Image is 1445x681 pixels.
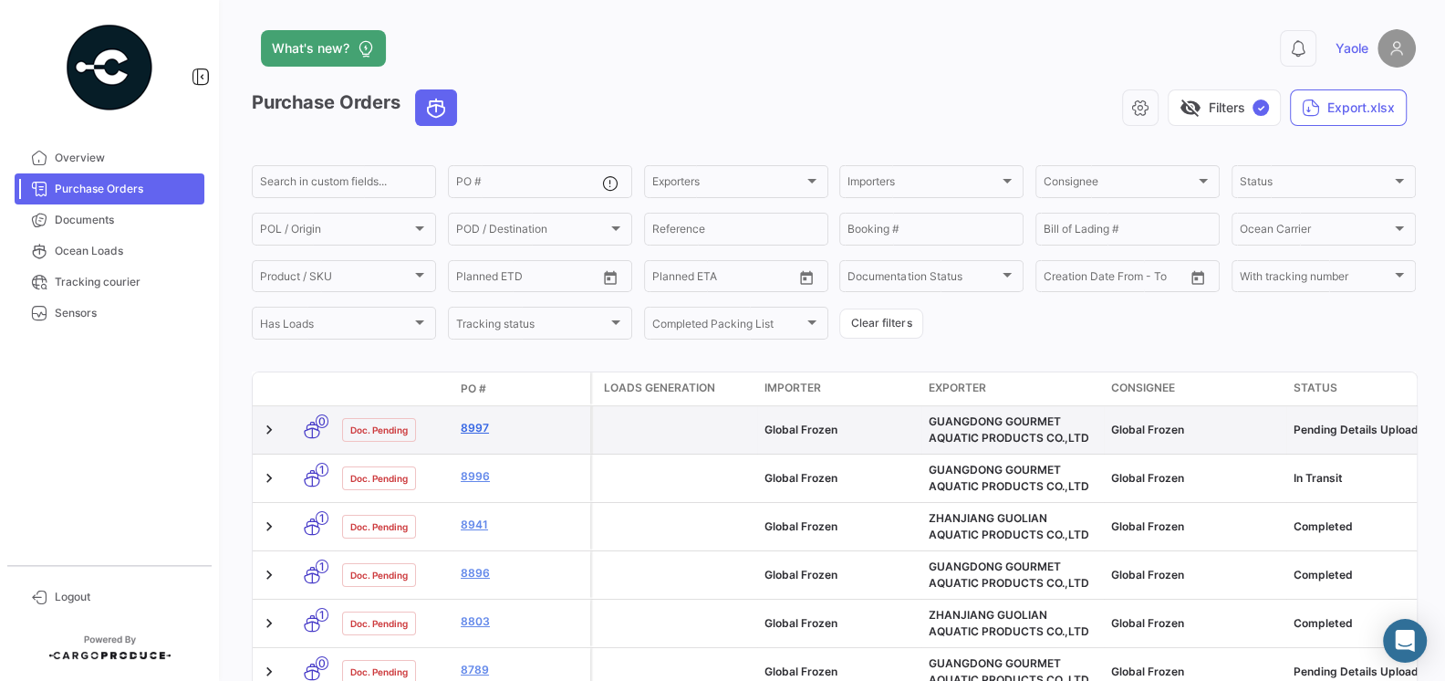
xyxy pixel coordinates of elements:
[1082,273,1149,286] input: To
[15,236,204,267] a: Ocean Loads
[764,665,837,678] span: Global Frozen
[1111,380,1175,396] span: Consignee
[316,560,328,573] span: 1
[316,511,328,525] span: 1
[64,22,155,113] img: powered-by.png
[652,178,804,191] span: Exporters
[1290,89,1407,126] button: Export.xlsx
[1044,273,1069,286] input: From
[929,560,1089,590] span: GUANGDONG GOURMET AQUATIC PRODUCTS CO.,LTD
[350,471,408,486] span: Doc. Pending
[15,142,204,173] a: Overview
[350,423,408,437] span: Doc. Pending
[260,518,278,536] a: Expand/Collapse Row
[764,471,837,485] span: Global Frozen
[1377,29,1416,68] img: placeholder-user.png
[15,298,204,329] a: Sensors
[764,423,837,436] span: Global Frozen
[316,608,328,622] span: 1
[1111,568,1184,581] span: Global Frozen
[1111,665,1184,678] span: Global Frozen
[461,517,583,533] a: 8941
[1240,225,1391,238] span: Ocean Carrier
[1111,519,1184,533] span: Global Frozen
[461,420,583,436] a: 8997
[793,264,820,291] button: Open calendar
[260,421,278,439] a: Expand/Collapse Row
[461,613,583,630] a: 8803
[604,380,715,396] span: Loads generation
[691,273,757,286] input: To
[929,511,1089,541] span: ZHANJIANG GUOLIAN AQUATIC PRODUCTS CO.,LTD
[764,380,821,396] span: Importer
[335,382,453,396] datatable-header-cell: Doc. Status
[1111,471,1184,485] span: Global Frozen
[316,463,328,477] span: 1
[929,380,986,396] span: Exporter
[55,150,197,166] span: Overview
[260,663,278,681] a: Expand/Collapse Row
[350,519,408,534] span: Doc. Pending
[252,89,463,126] h3: Purchase Orders
[316,656,328,670] span: 0
[597,264,624,291] button: Open calendar
[847,178,999,191] span: Importers
[929,463,1089,493] span: GUANGDONG GOURMET AQUATIC PRODUCTS CO.,LTD
[316,414,328,428] span: 0
[15,204,204,236] a: Documents
[260,320,411,332] span: Has Loads
[1168,89,1281,126] button: visibility_offFilters✓
[847,273,999,286] span: Documentation Status
[260,566,278,584] a: Expand/Collapse Row
[350,665,408,679] span: Doc. Pending
[456,225,608,238] span: POD / Destination
[350,568,408,582] span: Doc. Pending
[593,372,757,405] datatable-header-cell: Loads generation
[921,372,1104,405] datatable-header-cell: Exporter
[764,616,837,630] span: Global Frozen
[1240,178,1391,191] span: Status
[929,608,1089,638] span: ZHANJIANG GUOLIAN AQUATIC PRODUCTS CO.,LTD
[1240,273,1391,286] span: With tracking number
[1184,264,1211,291] button: Open calendar
[929,414,1089,445] span: GUANGDONG GOURMET AQUATIC PRODUCTS CO.,LTD
[461,565,583,581] a: 8896
[260,614,278,633] a: Expand/Collapse Row
[15,267,204,298] a: Tracking courier
[55,181,197,197] span: Purchase Orders
[55,305,197,321] span: Sensors
[55,589,197,605] span: Logout
[839,309,923,339] button: Clear filters
[1111,423,1184,436] span: Global Frozen
[757,372,921,405] datatable-header-cell: Importer
[260,273,411,286] span: Product / SKU
[1294,380,1337,396] span: Status
[456,273,482,286] input: From
[55,212,197,228] span: Documents
[260,469,278,487] a: Expand/Collapse Row
[453,373,590,404] datatable-header-cell: PO #
[456,320,608,332] span: Tracking status
[55,243,197,259] span: Ocean Loads
[461,662,583,678] a: 8789
[260,225,411,238] span: POL / Origin
[272,39,349,58] span: What's new?
[652,273,678,286] input: From
[1111,616,1184,630] span: Global Frozen
[261,30,386,67] button: What's new?
[1383,619,1427,663] div: Abrir Intercom Messenger
[1104,372,1286,405] datatable-header-cell: Consignee
[1044,178,1195,191] span: Consignee
[764,568,837,581] span: Global Frozen
[350,616,408,631] span: Doc. Pending
[1180,97,1201,119] span: visibility_off
[1253,100,1269,116] span: ✓
[461,381,486,397] span: PO #
[652,320,804,332] span: Completed Packing List
[764,519,837,533] span: Global Frozen
[494,273,561,286] input: To
[1336,39,1368,58] span: Yaole
[55,274,197,290] span: Tracking courier
[289,382,335,396] datatable-header-cell: Transport mode
[15,173,204,204] a: Purchase Orders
